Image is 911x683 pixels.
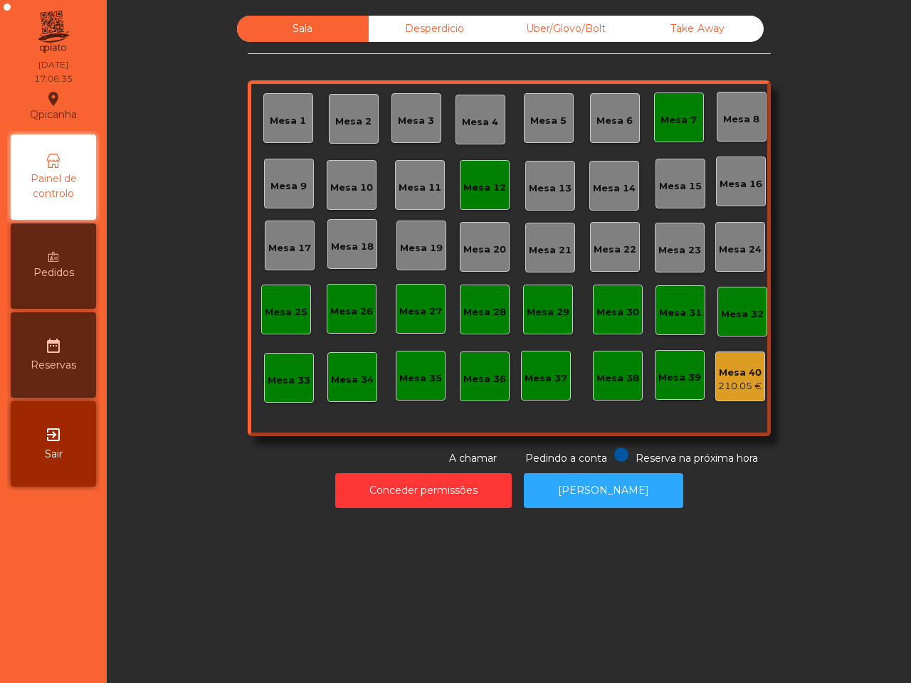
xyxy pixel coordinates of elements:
[33,265,74,280] span: Pedidos
[330,305,373,319] div: Mesa 26
[399,305,442,319] div: Mesa 27
[38,58,68,71] div: [DATE]
[237,16,369,42] div: Sala
[500,16,632,42] div: Uber/Glovo/Bolt
[449,452,497,465] span: A chamar
[330,181,373,195] div: Mesa 10
[463,243,506,257] div: Mesa 20
[659,306,702,320] div: Mesa 31
[718,379,762,393] div: 210.05 €
[331,240,374,254] div: Mesa 18
[270,114,306,128] div: Mesa 1
[463,305,506,319] div: Mesa 28
[36,7,70,57] img: qpiato
[31,358,76,373] span: Reservas
[594,243,636,257] div: Mesa 22
[400,241,443,255] div: Mesa 19
[593,181,636,196] div: Mesa 14
[525,371,567,386] div: Mesa 37
[268,241,311,255] div: Mesa 17
[45,337,62,354] i: date_range
[268,374,310,388] div: Mesa 33
[719,243,762,257] div: Mesa 24
[14,171,93,201] span: Painel de controlo
[45,426,62,443] i: exit_to_app
[45,447,63,462] span: Sair
[660,113,697,127] div: Mesa 7
[530,114,567,128] div: Mesa 5
[463,372,506,386] div: Mesa 36
[596,114,633,128] div: Mesa 6
[529,181,572,196] div: Mesa 13
[399,181,441,195] div: Mesa 11
[525,452,607,465] span: Pedindo a conta
[398,114,434,128] div: Mesa 3
[658,243,701,258] div: Mesa 23
[30,88,77,124] div: Qpicanha
[335,473,512,508] button: Conceder permissões
[270,179,307,194] div: Mesa 9
[659,179,702,194] div: Mesa 15
[463,181,506,195] div: Mesa 12
[720,177,762,191] div: Mesa 16
[596,305,639,319] div: Mesa 30
[45,90,62,107] i: location_on
[34,73,73,85] div: 17:06:35
[636,452,758,465] span: Reserva na próxima hora
[632,16,764,42] div: Take Away
[721,307,764,322] div: Mesa 32
[529,243,572,258] div: Mesa 21
[265,305,307,319] div: Mesa 25
[369,16,500,42] div: Desperdicio
[335,115,372,129] div: Mesa 2
[462,115,498,129] div: Mesa 4
[399,371,442,386] div: Mesa 35
[331,373,374,387] div: Mesa 34
[596,371,639,386] div: Mesa 38
[723,112,759,127] div: Mesa 8
[527,305,569,319] div: Mesa 29
[718,366,762,380] div: Mesa 40
[658,371,701,385] div: Mesa 39
[524,473,683,508] button: [PERSON_NAME]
